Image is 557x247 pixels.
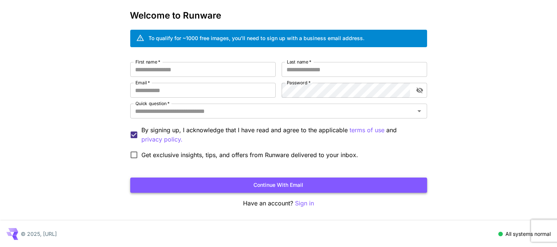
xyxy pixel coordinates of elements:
[135,100,170,107] label: Quick question
[287,59,311,65] label: Last name
[135,79,150,86] label: Email
[149,34,365,42] div: To qualify for ~1000 free images, you’ll need to sign up with a business email address.
[142,150,358,159] span: Get exclusive insights, tips, and offers from Runware delivered to your inbox.
[142,135,183,144] button: By signing up, I acknowledge that I have read and agree to the applicable terms of use and
[413,84,426,97] button: toggle password visibility
[142,135,183,144] p: privacy policy.
[130,178,427,193] button: Continue with email
[21,230,57,238] p: © 2025, [URL]
[130,10,427,21] h3: Welcome to Runware
[506,230,551,238] p: All systems normal
[295,199,314,208] button: Sign in
[130,199,427,208] p: Have an account?
[142,126,421,144] p: By signing up, I acknowledge that I have read and agree to the applicable and
[287,79,311,86] label: Password
[135,59,160,65] label: First name
[350,126,385,135] button: By signing up, I acknowledge that I have read and agree to the applicable and privacy policy.
[350,126,385,135] p: terms of use
[414,106,425,116] button: Open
